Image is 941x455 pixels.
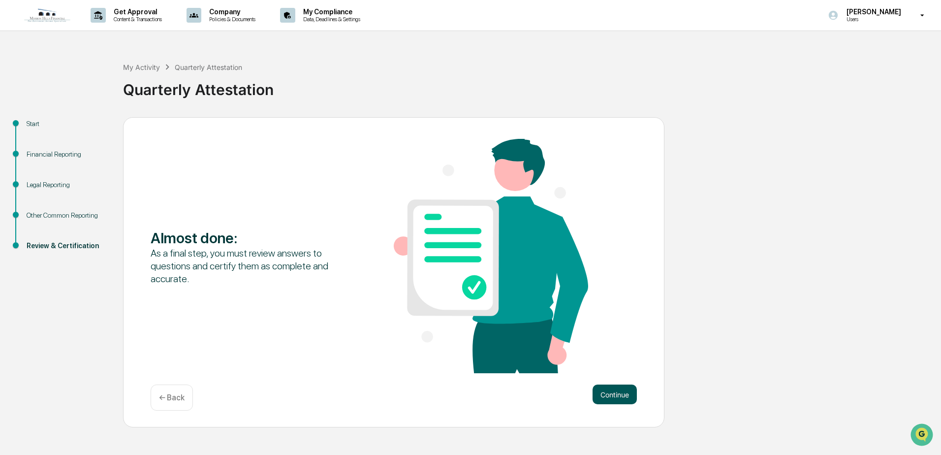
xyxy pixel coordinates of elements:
[593,385,637,404] button: Continue
[201,16,260,23] p: Policies & Documents
[159,393,185,402] p: ← Back
[33,75,161,85] div: Start new chat
[123,63,160,71] div: My Activity
[6,139,66,157] a: 🔎Data Lookup
[71,125,79,133] div: 🗄️
[27,210,107,221] div: Other Common Reporting
[10,144,18,152] div: 🔎
[295,16,365,23] p: Data, Deadlines & Settings
[10,75,28,93] img: 1746055101610-c473b297-6a78-478c-a979-82029cc54cd1
[10,21,179,36] p: How can we help?
[67,120,126,138] a: 🗄️Attestations
[27,241,107,251] div: Review & Certification
[81,124,122,134] span: Attestations
[33,85,125,93] div: We're available if you need us!
[27,180,107,190] div: Legal Reporting
[69,166,119,174] a: Powered byPylon
[106,16,167,23] p: Content & Transactions
[295,8,365,16] p: My Compliance
[123,73,936,98] div: Quarterly Attestation
[27,119,107,129] div: Start
[106,8,167,16] p: Get Approval
[10,125,18,133] div: 🖐️
[6,120,67,138] a: 🖐️Preclearance
[910,422,936,449] iframe: Open customer support
[20,143,62,153] span: Data Lookup
[27,149,107,160] div: Financial Reporting
[839,8,906,16] p: [PERSON_NAME]
[839,16,906,23] p: Users
[394,139,588,373] img: Almost done
[151,247,345,285] div: As a final step, you must review answers to questions and certify them as complete and accurate.
[20,124,63,134] span: Preclearance
[24,8,71,23] img: logo
[175,63,242,71] div: Quarterly Attestation
[201,8,260,16] p: Company
[167,78,179,90] button: Start new chat
[98,167,119,174] span: Pylon
[151,229,345,247] div: Almost done :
